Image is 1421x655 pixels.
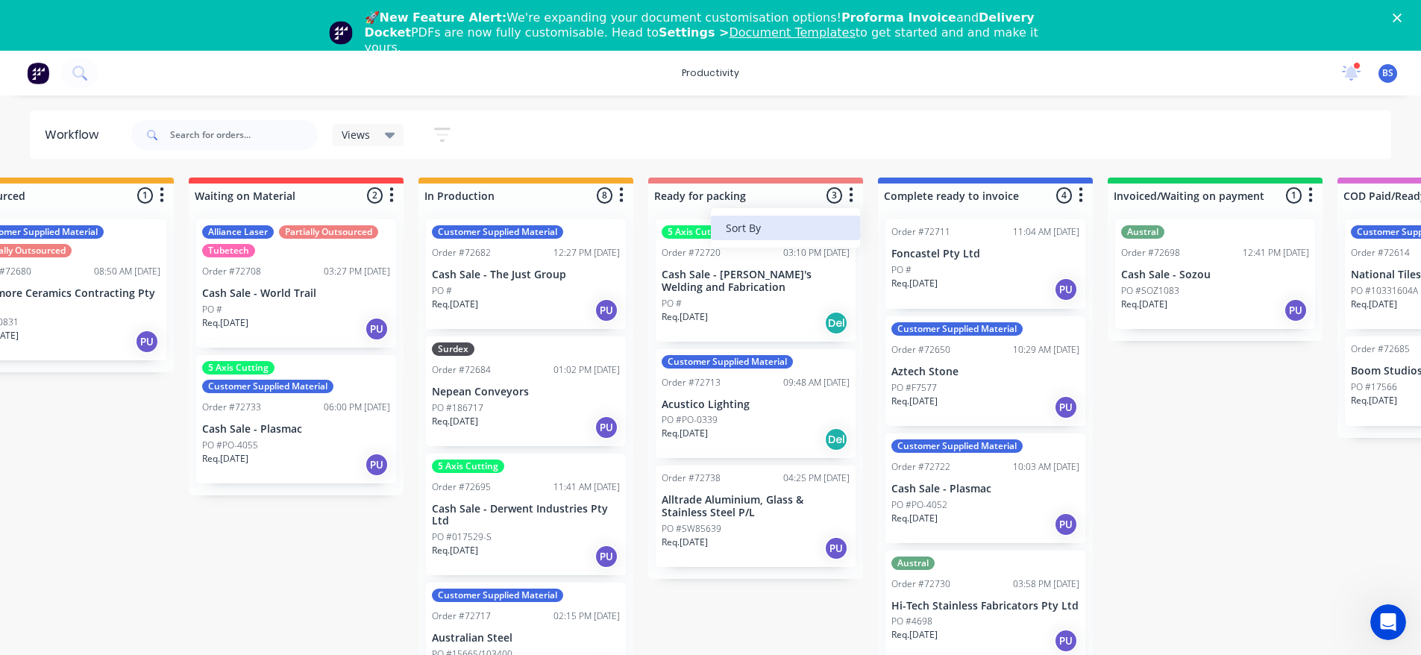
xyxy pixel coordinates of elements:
[202,316,248,330] p: Req. [DATE]
[202,401,261,414] div: Order #72733
[891,322,1023,336] div: Customer Supplied Material
[662,310,708,324] p: Req. [DATE]
[891,615,932,628] p: PO #4698
[365,453,389,477] div: PU
[432,460,504,473] div: 5 Axis Cutting
[432,225,563,239] div: Customer Supplied Material
[1054,513,1078,536] div: PU
[656,466,856,567] div: Order #7273804:25 PM [DATE]Alltrade Aluminium, Glass & Stainless Steel P/LPO #SW85639Req.[DATE]PU
[1370,604,1406,640] iframe: Intercom live chat
[432,246,491,260] div: Order #72682
[824,311,848,335] div: Del
[783,246,850,260] div: 03:10 PM [DATE]
[662,413,718,427] p: PO #PO-0339
[656,219,856,342] div: 5 Axis CuttingOrder #7272003:10 PM [DATE]Cash Sale - [PERSON_NAME]'s Welding and FabricationPO #R...
[432,480,491,494] div: Order #72695
[202,361,275,374] div: 5 Axis Cutting
[1013,343,1079,357] div: 10:29 AM [DATE]
[885,316,1085,426] div: Customer Supplied MaterialOrder #7265010:29 AM [DATE]Aztech StonePO #F7577Req.[DATE]PU
[662,376,721,389] div: Order #72713
[426,454,626,576] div: 5 Axis CuttingOrder #7269511:41 AM [DATE]Cash Sale - Derwent Industries Pty LtdPO #017529-SReq.[D...
[891,628,938,642] p: Req. [DATE]
[1054,629,1078,653] div: PU
[1013,577,1079,591] div: 03:58 PM [DATE]
[662,225,734,239] div: 5 Axis Cutting
[365,317,389,341] div: PU
[891,577,950,591] div: Order #72730
[45,126,106,144] div: Workflow
[595,545,618,568] div: PU
[432,284,452,298] p: PO #
[674,62,747,84] div: productivity
[729,25,855,40] a: Document Templates
[662,536,708,549] p: Req. [DATE]
[380,10,507,25] b: New Feature Alert:
[783,376,850,389] div: 09:48 AM [DATE]
[662,355,793,369] div: Customer Supplied Material
[1121,225,1164,239] div: Austral
[824,536,848,560] div: PU
[891,483,1079,495] p: Cash Sale - Plasmac
[1382,66,1393,80] span: BS
[711,216,860,240] button: Sort By
[1013,225,1079,239] div: 11:04 AM [DATE]
[365,10,1069,55] div: 🚀 We're expanding your document customisation options! and PDFs are now fully customisable. Head ...
[27,62,49,84] img: Factory
[324,401,390,414] div: 06:00 PM [DATE]
[1284,298,1308,322] div: PU
[432,544,478,557] p: Req. [DATE]
[885,219,1085,309] div: Order #7271111:04 AM [DATE]Foncastel Pty LtdPO #Req.[DATE]PU
[329,21,353,45] img: Profile image for Team
[432,415,478,428] p: Req. [DATE]
[1351,394,1397,407] p: Req. [DATE]
[432,298,478,311] p: Req. [DATE]
[1351,246,1410,260] div: Order #72614
[553,246,620,260] div: 12:27 PM [DATE]
[662,427,708,440] p: Req. [DATE]
[1243,246,1309,260] div: 12:41 PM [DATE]
[595,416,618,439] div: PU
[1351,298,1397,311] p: Req. [DATE]
[824,427,848,451] div: Del
[891,225,950,239] div: Order #72711
[196,355,396,483] div: 5 Axis CuttingCustomer Supplied MaterialOrder #7273306:00 PM [DATE]Cash Sale - PlasmacPO #PO-4055...
[432,632,620,645] p: Australian Steel
[279,225,378,239] div: Partially Outsourced
[202,265,261,278] div: Order #72708
[202,287,390,300] p: Cash Sale - World Trail
[659,25,856,40] b: Settings >
[1121,284,1179,298] p: PO #SOZ1083
[662,246,721,260] div: Order #72720
[432,269,620,281] p: Cash Sale - The Just Group
[202,423,390,436] p: Cash Sale - Plasmac
[891,277,938,290] p: Req. [DATE]
[432,503,620,528] p: Cash Sale - Derwent Industries Pty Ltd
[432,363,491,377] div: Order #72684
[170,120,318,150] input: Search for orders...
[783,471,850,485] div: 04:25 PM [DATE]
[891,512,938,525] p: Req. [DATE]
[891,600,1079,612] p: Hi-Tech Stainless Fabricators Pty Ltd
[432,609,491,623] div: Order #72717
[891,498,947,512] p: PO #PO-4052
[1054,395,1078,419] div: PU
[553,363,620,377] div: 01:02 PM [DATE]
[553,480,620,494] div: 11:41 AM [DATE]
[135,330,159,354] div: PU
[426,219,626,329] div: Customer Supplied MaterialOrder #7268212:27 PM [DATE]Cash Sale - The Just GroupPO #Req.[DATE]PU
[202,439,258,452] p: PO #PO-4055
[1121,269,1309,281] p: Cash Sale - Sozou
[891,366,1079,378] p: Aztech Stone
[432,401,483,415] p: PO #186717
[662,494,850,519] p: Alltrade Aluminium, Glass & Stainless Steel P/L
[365,10,1035,40] b: Delivery Docket
[1351,380,1397,394] p: PO #17566
[595,298,618,322] div: PU
[662,269,850,294] p: Cash Sale - [PERSON_NAME]'s Welding and Fabrication
[432,530,492,544] p: PO #017529-S
[891,557,935,570] div: Austral
[662,471,721,485] div: Order #72738
[202,244,255,257] div: Tubetech
[432,589,563,602] div: Customer Supplied Material
[426,336,626,446] div: SurdexOrder #7268401:02 PM [DATE]Nepean ConveyorsPO #186717Req.[DATE]PU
